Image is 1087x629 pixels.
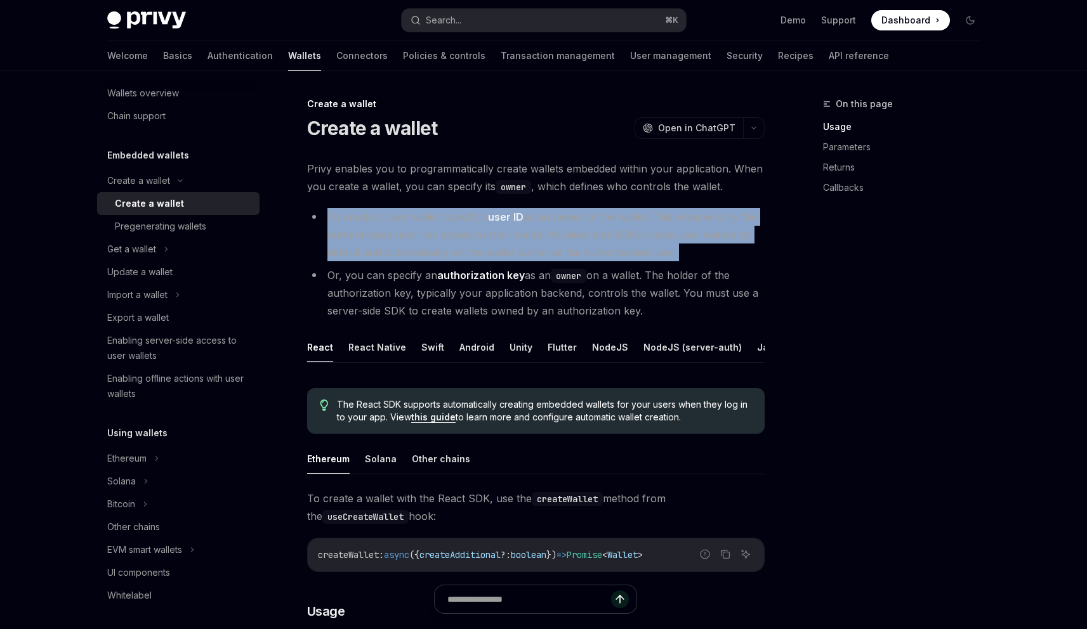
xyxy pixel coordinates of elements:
span: < [602,549,607,561]
div: Wallets overview [107,86,179,101]
button: React Native [348,332,406,362]
a: Pregenerating wallets [97,215,260,238]
button: Toggle dark mode [960,10,980,30]
span: Privy enables you to programmatically create wallets embedded within your application. When you c... [307,160,765,195]
a: Demo [781,14,806,27]
span: On this page [836,96,893,112]
span: ({ [409,549,419,561]
a: UI components [97,561,260,584]
code: owner [496,180,531,194]
a: Dashboard [871,10,950,30]
div: Create a wallet [307,98,765,110]
div: Solana [107,474,136,489]
h5: Using wallets [107,425,168,441]
svg: Tip [320,399,329,411]
a: Security [727,41,763,71]
span: createAdditional [419,549,501,561]
span: => [557,549,567,561]
a: API reference [829,41,889,71]
div: Ethereum [107,451,147,466]
button: Unity [510,332,532,362]
div: Get a wallet [107,242,156,257]
button: Java [757,332,779,362]
a: this guide [411,412,456,423]
h1: Create a wallet [307,117,438,139]
a: Update a wallet [97,261,260,283]
span: To create a wallet with the React SDK, use the method from the hook: [307,490,765,525]
div: Other chains [107,519,160,535]
button: Flutter [548,332,577,362]
span: The React SDK supports automatically creating embedded wallets for your users when they log in to... [337,398,751,424]
button: Report incorrect code [697,546,713,562]
span: Dashboard [881,14,930,27]
button: Search...⌘K [402,9,686,32]
div: Enabling server-side access to user wallets [107,333,252,363]
div: Chain support [107,108,166,124]
div: Whitelabel [107,588,152,603]
button: Send message [611,590,629,608]
a: Authentication [208,41,273,71]
h5: Embedded wallets [107,148,189,163]
div: Enabling offline actions with user wallets [107,371,252,401]
span: > [638,549,643,561]
button: Android [459,332,494,362]
div: Bitcoin [107,496,135,512]
a: Export a wallet [97,306,260,329]
button: Solana [365,444,397,474]
button: Copy the contents from the code block [717,546,734,562]
a: Create a wallet [97,192,260,215]
li: To create a user wallet, specify a as an owner of the wallet. This ensures only the authenticated... [307,208,765,261]
span: ?: [501,549,511,561]
span: Wallet [607,549,638,561]
button: NodeJS [592,332,628,362]
strong: user ID [488,211,524,223]
button: Other chains [412,444,470,474]
button: Open in ChatGPT [635,117,743,139]
span: async [384,549,409,561]
div: Search... [426,13,461,28]
a: Welcome [107,41,148,71]
div: Create a wallet [115,196,184,211]
div: Pregenerating wallets [115,219,206,234]
a: Recipes [778,41,814,71]
span: boolean [511,549,546,561]
a: Whitelabel [97,584,260,607]
a: Wallets overview [97,82,260,105]
img: dark logo [107,11,186,29]
a: Support [821,14,856,27]
a: Transaction management [501,41,615,71]
a: Parameters [823,137,991,157]
li: Or, you can specify an as an on a wallet. The holder of the authorization key, typically your app... [307,266,765,320]
button: Swift [421,332,444,362]
span: ⌘ K [665,15,678,25]
span: }) [546,549,557,561]
a: Enabling offline actions with user wallets [97,367,260,405]
div: Import a wallet [107,287,168,302]
button: React [307,332,333,362]
div: Create a wallet [107,173,170,188]
div: UI components [107,565,170,580]
span: Promise [567,549,602,561]
code: owner [551,269,586,283]
a: Usage [823,117,991,137]
a: Other chains [97,516,260,538]
span: : [379,549,384,561]
a: User management [630,41,711,71]
code: useCreateWallet [322,510,409,524]
button: Ask AI [737,546,754,562]
a: Policies & controls [403,41,485,71]
span: createWallet [318,549,379,561]
a: Basics [163,41,192,71]
strong: authorization key [437,269,525,282]
div: Export a wallet [107,310,169,325]
button: NodeJS (server-auth) [643,332,742,362]
a: Chain support [97,105,260,127]
button: Ethereum [307,444,350,474]
div: Update a wallet [107,264,173,280]
a: Wallets [288,41,321,71]
a: Enabling server-side access to user wallets [97,329,260,367]
a: Returns [823,157,991,178]
div: EVM smart wallets [107,542,182,557]
code: createWallet [532,492,603,506]
a: Connectors [336,41,388,71]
